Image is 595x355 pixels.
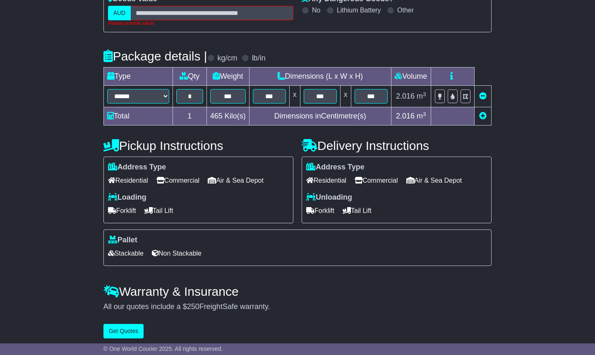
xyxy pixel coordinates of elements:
button: Get Quotes [103,324,144,338]
span: 2.016 [396,112,415,120]
span: Air & Sea Depot [208,174,264,187]
h4: Package details | [103,49,207,63]
label: Unloading [306,193,352,202]
span: 465 [210,112,223,120]
td: x [340,86,351,107]
span: m [417,112,426,120]
sup: 3 [423,111,426,117]
span: Stackable [108,247,144,260]
span: Non Stackable [152,247,202,260]
span: Residential [108,174,148,187]
td: Type [103,68,173,86]
span: Tail Lift [343,204,372,217]
td: Volume [391,68,431,86]
sup: 3 [423,91,426,97]
td: Dimensions in Centimetre(s) [249,107,391,126]
label: kg/cm [218,54,238,63]
span: Forklift [108,204,136,217]
td: Dimensions (L x W x H) [249,68,391,86]
td: Weight [206,68,249,86]
span: Air & Sea Depot [406,174,462,187]
span: Residential [306,174,346,187]
label: Address Type [108,163,166,172]
span: 250 [187,302,199,311]
span: Commercial [156,174,199,187]
td: Total [103,107,173,126]
span: 2.016 [396,92,415,100]
td: Qty [173,68,206,86]
label: Other [397,6,414,14]
span: Forklift [306,204,334,217]
h4: Warranty & Insurance [103,285,492,298]
label: Pallet [108,236,137,245]
h4: Pickup Instructions [103,139,293,152]
td: x [289,86,300,107]
span: m [417,92,426,100]
label: Loading [108,193,146,202]
label: Lithium Battery [337,6,381,14]
a: Add new item [479,112,487,120]
span: Tail Lift [144,204,173,217]
label: AUD [108,6,131,20]
label: No [312,6,320,14]
td: Kilo(s) [206,107,249,126]
a: Remove this item [479,92,487,100]
td: 1 [173,107,206,126]
span: Commercial [355,174,398,187]
span: © One World Courier 2025. All rights reserved. [103,345,223,352]
label: lb/in [252,54,266,63]
h4: Delivery Instructions [302,139,492,152]
label: Address Type [306,163,365,172]
div: Please provide value [108,20,293,26]
div: All our quotes include a $ FreightSafe warranty. [103,302,492,312]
